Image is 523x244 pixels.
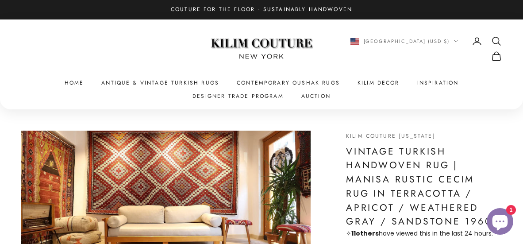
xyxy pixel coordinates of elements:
a: Kilim Couture [US_STATE] [346,132,435,140]
h1: Vintage Turkish Handwoven Rug | Manisa Rustic Cecim Rug in Terracotta / Apricot / Weathered Gray ... [346,144,502,229]
nav: Secondary navigation [335,36,502,62]
span: 11 [351,229,356,238]
strong: others [351,229,379,238]
img: Logo of Kilim Couture New York [206,28,317,70]
a: Contemporary Oushak Rugs [237,78,340,87]
p: Couture for the Floor · Sustainably Handwoven [171,5,352,14]
button: Change country or currency [350,37,459,45]
nav: Primary navigation [21,78,502,101]
img: United States [350,38,359,45]
a: Antique & Vintage Turkish Rugs [101,78,219,87]
p: ✧ have viewed this in the last 24 hours. [346,229,502,239]
summary: Kilim Decor [358,78,400,87]
a: Designer Trade Program [192,92,284,101]
span: [GEOGRAPHIC_DATA] (USD $) [364,37,450,45]
a: Inspiration [417,78,459,87]
a: Home [65,78,84,87]
a: Auction [301,92,331,101]
inbox-online-store-chat: Shopify online store chat [484,208,516,237]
